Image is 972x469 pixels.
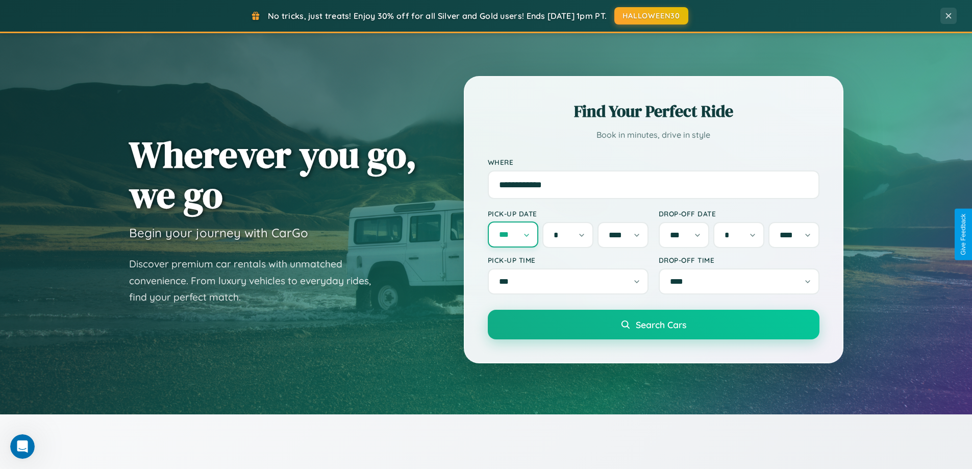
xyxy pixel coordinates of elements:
[636,319,686,330] span: Search Cars
[960,214,967,255] div: Give Feedback
[659,209,819,218] label: Drop-off Date
[268,11,607,21] span: No tricks, just treats! Enjoy 30% off for all Silver and Gold users! Ends [DATE] 1pm PT.
[488,128,819,142] p: Book in minutes, drive in style
[10,434,35,459] iframe: Intercom live chat
[488,209,649,218] label: Pick-up Date
[129,225,308,240] h3: Begin your journey with CarGo
[488,158,819,166] label: Where
[129,134,417,215] h1: Wherever you go, we go
[488,256,649,264] label: Pick-up Time
[129,256,384,306] p: Discover premium car rentals with unmatched convenience. From luxury vehicles to everyday rides, ...
[659,256,819,264] label: Drop-off Time
[614,7,688,24] button: HALLOWEEN30
[488,100,819,122] h2: Find Your Perfect Ride
[488,310,819,339] button: Search Cars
